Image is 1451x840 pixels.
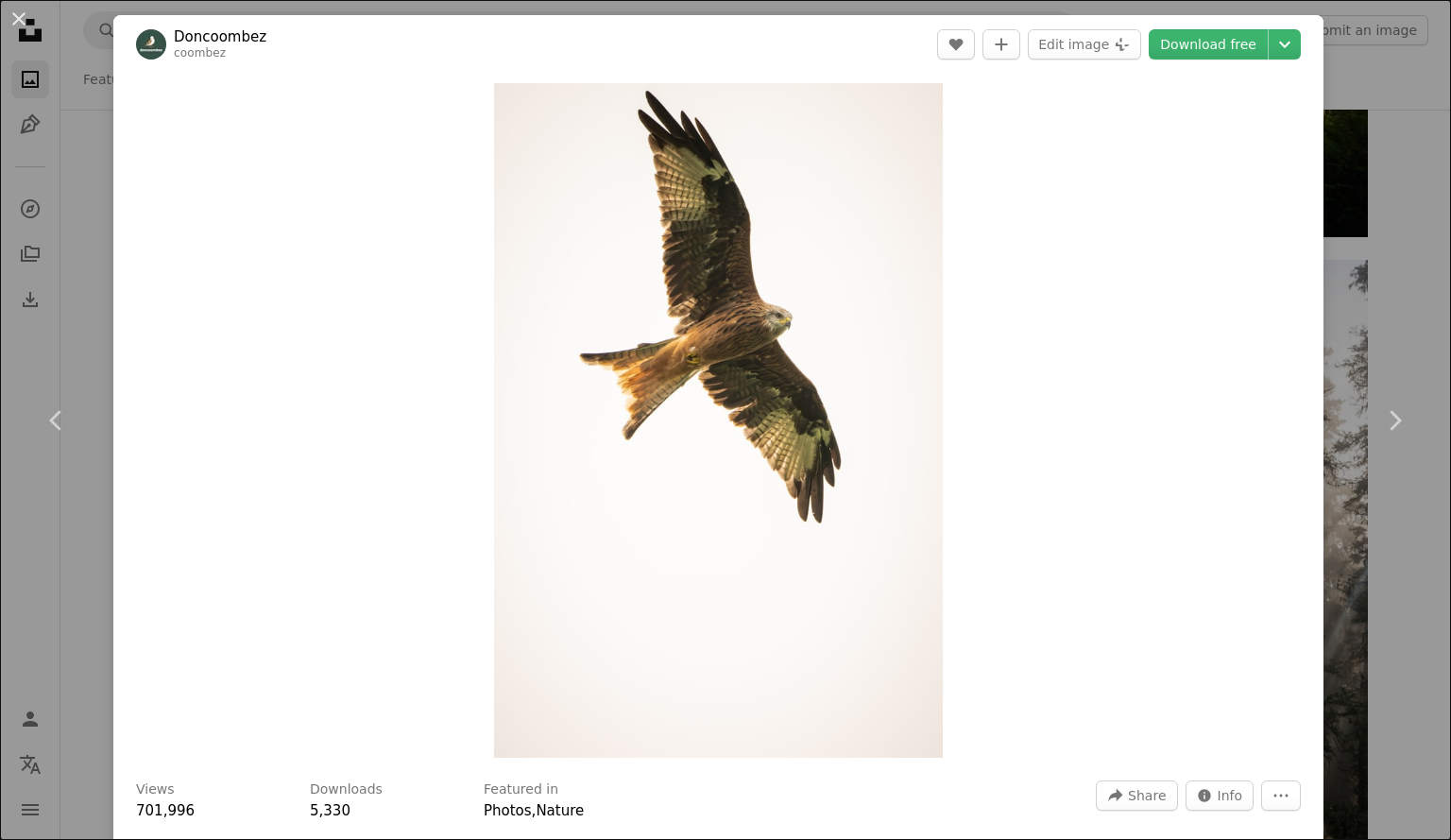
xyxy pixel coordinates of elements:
button: Like [937,29,975,60]
button: Edit image [1028,29,1141,60]
button: More Actions [1261,780,1301,811]
span: Info [1218,781,1243,810]
span: , [532,802,537,819]
h3: Featured in [484,780,558,799]
button: Stats about this image [1186,780,1255,811]
span: Share [1128,781,1166,810]
a: coombez [174,46,226,60]
h3: Downloads [310,780,383,799]
span: 5,330 [310,802,350,819]
a: Download free [1149,29,1268,60]
button: Add to Collection [982,29,1020,60]
img: A red kite bird soaring against a white sky [494,83,944,758]
a: Doncoombez [174,27,266,46]
button: Zoom in on this image [494,83,944,758]
button: Choose download size [1269,29,1301,60]
h3: Views [136,780,175,799]
a: Nature [536,802,584,819]
span: 701,996 [136,802,195,819]
button: Share this image [1096,780,1177,811]
a: Photos [484,802,532,819]
a: Next [1338,330,1451,511]
img: Go to Doncoombez's profile [136,29,166,60]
